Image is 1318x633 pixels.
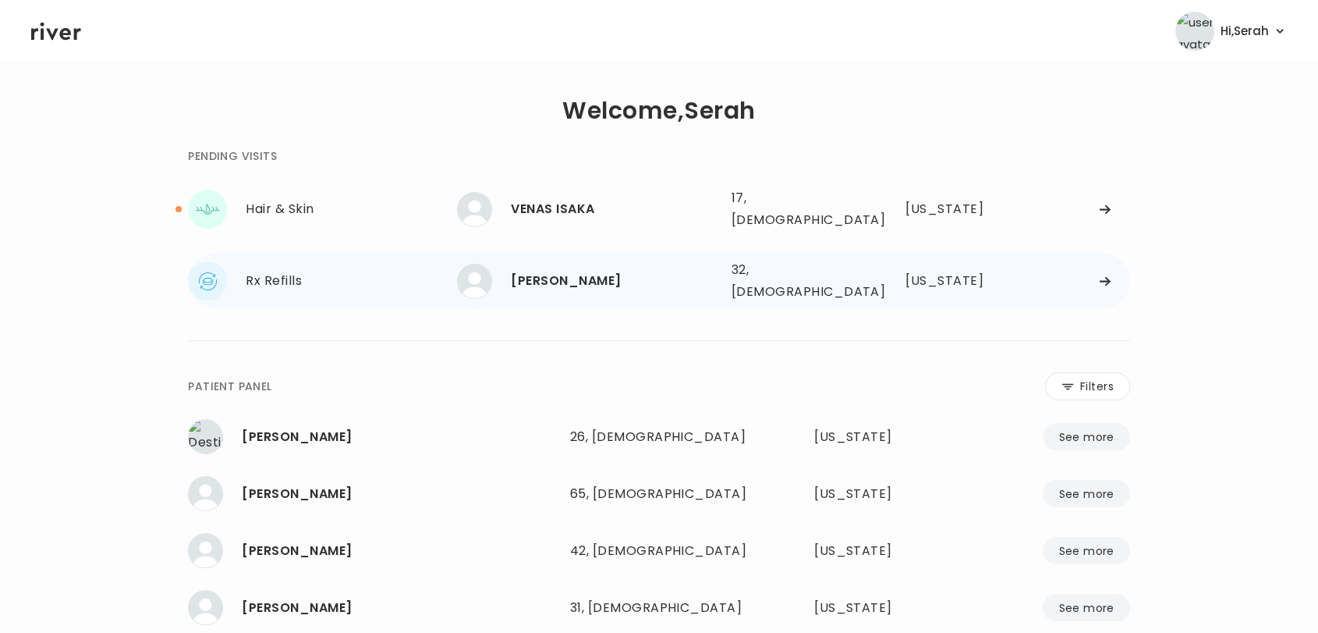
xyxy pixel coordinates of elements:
[814,426,939,448] div: Florida
[905,270,993,292] div: Colorado
[511,270,718,292] div: Ariel Amirinoor
[246,270,457,292] div: Rx Refills
[511,198,718,220] div: VENAS ISAKA
[732,259,856,303] div: 32, [DEMOGRAPHIC_DATA]
[246,198,457,220] div: Hair & Skin
[188,419,223,454] img: Destiny Ford
[570,597,749,619] div: 31, [DEMOGRAPHIC_DATA]
[1045,372,1130,400] button: Filters
[562,100,755,122] h1: Welcome, Serah
[242,597,557,619] div: Zachary Harvey
[242,540,557,562] div: Andrew Qualls
[242,483,557,505] div: Joanna Bray
[242,426,557,448] div: Destiny Ford
[1043,537,1129,564] button: See more
[905,198,993,220] div: Idaho
[457,192,492,227] img: VENAS ISAKA
[732,187,856,231] div: 17, [DEMOGRAPHIC_DATA]
[188,533,223,568] img: Andrew Qualls
[188,147,277,165] div: PENDING VISITS
[188,377,271,396] div: PATIENT PANEL
[188,590,223,625] img: Zachary Harvey
[1043,594,1129,621] button: See more
[814,597,939,619] div: West Virginia
[1043,423,1129,450] button: See more
[814,540,939,562] div: Texas
[457,264,492,299] img: Ariel Amirinoor
[1043,480,1129,507] button: See more
[1221,20,1269,42] span: Hi, Serah
[814,483,939,505] div: Illinois
[570,540,749,562] div: 42, [DEMOGRAPHIC_DATA]
[570,483,749,505] div: 65, [DEMOGRAPHIC_DATA]
[570,426,749,448] div: 26, [DEMOGRAPHIC_DATA]
[188,476,223,511] img: Joanna Bray
[1175,12,1287,51] button: user avatarHi,Serah
[1175,12,1214,51] img: user avatar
